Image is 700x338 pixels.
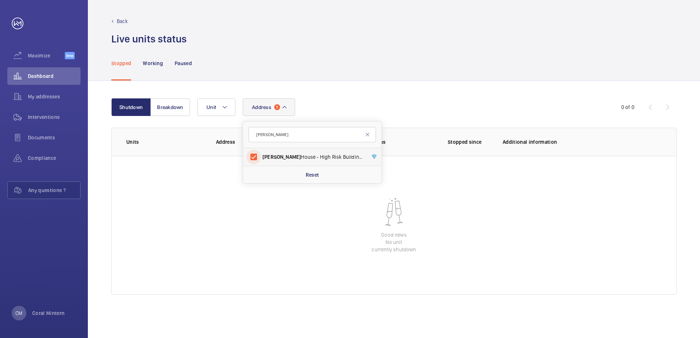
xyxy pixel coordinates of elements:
h1: Live units status [111,32,187,46]
p: Reset [306,171,319,179]
p: Good news No unit currently shutdown [372,231,416,253]
p: Working [143,60,163,67]
button: Shutdown [111,98,151,116]
span: Address [252,104,271,110]
input: Search by address [249,127,376,142]
p: Paused [175,60,192,67]
p: Stopped [111,60,131,67]
span: My addresses [28,93,81,100]
p: Back [117,18,128,25]
p: Stopped since [448,138,491,146]
p: Coral Mintern [32,309,65,317]
button: Unit [197,98,235,116]
p: Units [126,138,204,146]
button: Address1 [243,98,295,116]
span: Maximize [28,52,65,59]
button: Breakdown [150,98,190,116]
span: Dashboard [28,72,81,80]
span: Unit [206,104,216,110]
span: [PERSON_NAME] [262,154,301,160]
p: Address [216,138,320,146]
span: Beta [65,52,75,59]
p: Additional information [503,138,662,146]
div: 0 of 0 [621,104,634,111]
span: Documents [28,134,81,141]
span: Any questions ? [28,187,80,194]
span: Compliance [28,154,81,162]
span: 1 [274,104,280,110]
span: House - High Risk Building - House, [GEOGRAPHIC_DATA] [262,153,363,161]
span: Interventions [28,113,81,121]
p: CM [15,309,22,317]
